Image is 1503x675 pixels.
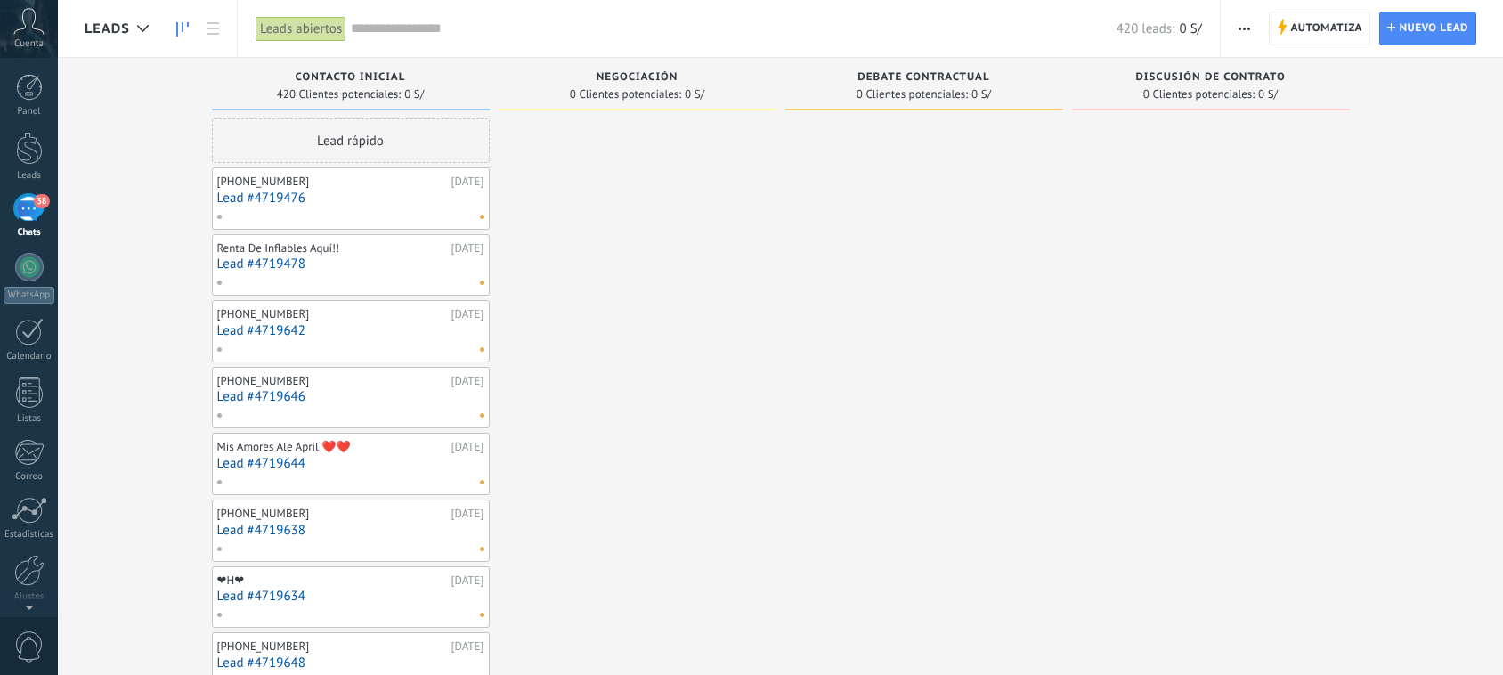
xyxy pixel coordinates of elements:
a: Lead #4719478 [217,256,484,272]
div: [DATE] [451,440,484,454]
div: Negociación [508,71,768,86]
div: Contacto inicial [221,71,481,86]
span: 0 S/ [1258,89,1278,100]
div: Chats [4,227,55,239]
div: Correo [4,471,55,483]
span: 420 Clientes potenciales: [277,89,401,100]
div: Leads [4,170,55,182]
div: Listas [4,413,55,425]
span: No hay nada asignado [480,347,484,352]
a: Lead #4719648 [217,655,484,671]
div: Lead rápido [212,118,490,163]
span: Debate contractual [857,71,989,84]
div: ❤H❤ [217,573,447,588]
div: Panel [4,106,55,118]
div: Leads abiertos [256,16,346,42]
span: 0 S/ [1179,20,1201,37]
div: [DATE] [451,307,484,321]
span: 0 Clientes potenciales: [1143,89,1255,100]
div: [DATE] [451,573,484,588]
span: No hay nada asignado [480,547,484,551]
div: [PHONE_NUMBER] [217,507,447,521]
div: [PHONE_NUMBER] [217,639,447,654]
a: Lead #4719642 [217,323,484,338]
div: [DATE] [451,639,484,654]
span: No hay nada asignado [480,480,484,484]
div: Discusión de contrato [1081,71,1341,86]
div: WhatsApp [4,287,54,304]
div: Estadísticas [4,529,55,541]
div: Debate contractual [794,71,1054,86]
a: Nuevo lead [1379,12,1476,45]
span: No hay nada asignado [480,215,484,219]
div: Mis Amores Ale April ❤️❤️ [217,440,447,454]
a: Lead #4719646 [217,389,484,404]
span: 420 leads: [1117,20,1175,37]
span: 0 S/ [685,89,704,100]
div: [PHONE_NUMBER] [217,374,447,388]
span: 0 Clientes potenciales: [570,89,681,100]
a: Lead #4719476 [217,191,484,206]
div: [PHONE_NUMBER] [217,307,447,321]
span: Discusión de contrato [1135,71,1285,84]
span: 38 [34,194,49,208]
div: [DATE] [451,507,484,521]
span: 0 S/ [404,89,424,100]
span: No hay nada asignado [480,613,484,617]
span: 0 S/ [971,89,991,100]
span: Negociación [597,71,678,84]
div: Calendario [4,351,55,362]
a: Lead #4719634 [217,589,484,604]
div: [DATE] [451,374,484,388]
div: [DATE] [451,175,484,189]
span: Nuevo lead [1399,12,1468,45]
span: No hay nada asignado [480,413,484,418]
span: 0 Clientes potenciales: [857,89,968,100]
span: Automatiza [1290,12,1362,45]
a: Lead #4719644 [217,456,484,471]
span: Contacto inicial [296,71,406,84]
div: [PHONE_NUMBER] [217,175,447,189]
span: Leads [85,20,130,37]
div: Renta De Inflables Aquí!! [217,241,447,256]
span: No hay nada asignado [480,281,484,285]
div: [DATE] [451,241,484,256]
a: Lead #4719638 [217,523,484,538]
span: Cuenta [14,38,44,50]
a: Automatiza [1269,12,1370,45]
